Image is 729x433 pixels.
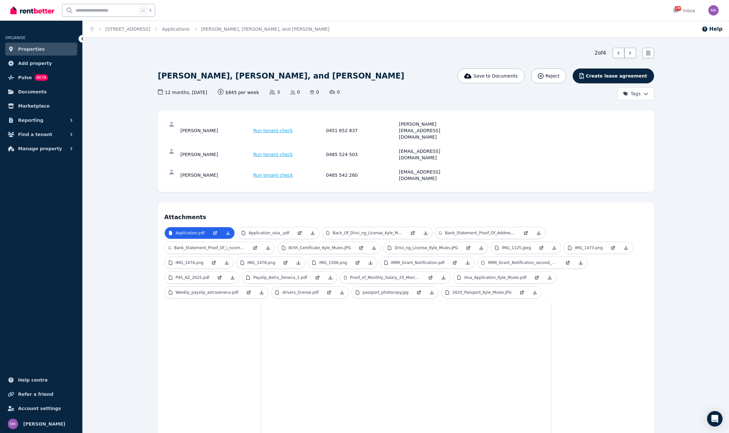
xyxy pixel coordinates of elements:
span: [PERSON_NAME] [23,420,65,428]
p: 2025_Passport_Kyle_Muies.JPG [453,290,512,295]
button: Save to Documents [457,69,525,83]
a: IMG_1506.png [308,257,351,269]
span: [PERSON_NAME], [PERSON_NAME], and [PERSON_NAME] [201,26,329,32]
a: Open in new Tab [412,287,425,298]
a: Download Attachment [222,227,234,239]
p: Birth_Certificate_Kyle_Muies.JPG [289,245,351,250]
a: Open in new Tab [519,227,532,239]
a: Download Attachment [532,227,545,239]
a: Visa_Application_Kyle_Muies.pdf [453,272,530,283]
a: passport_photocopy.jpg [352,287,412,298]
a: Open in new Tab [249,242,262,254]
div: 0485 524 503 [326,148,397,161]
span: 12 months , [DATE] [158,89,207,96]
a: Properties [5,43,77,56]
a: Help centre [5,374,77,386]
span: Reject [546,73,559,79]
span: Create lease agreement [586,73,647,79]
a: IMMI_Grant_Notification.pdf [380,257,449,269]
a: Open in new Tab [607,242,620,254]
img: Maor Kirsner [8,419,18,429]
span: ORGANISE [5,36,26,40]
img: RentBetter [10,5,54,15]
button: Manage property [5,142,77,155]
p: Application_visa_.pdf [249,230,289,236]
button: Create lease agreement [573,69,654,83]
p: IMG_1478.png [247,260,275,265]
span: Save to Documents [474,73,518,79]
p: P45_AZ_2025.pdf [176,275,210,280]
a: Open in new Tab [561,257,574,269]
a: Drivi_ng_License_Kyle_Muies.JPG [384,242,462,254]
button: Find a tenant [5,128,77,141]
a: P45_AZ_2025.pdf [165,272,213,283]
a: Open in new Tab [516,287,528,298]
div: 0451 652 837 [326,121,397,140]
p: Application.pdf [176,230,205,236]
a: Open in new Tab [213,272,226,283]
span: 1295 [674,6,682,11]
a: Birth_Certificate_Kyle_Muies.JPG [278,242,355,254]
a: Download Attachment [292,257,305,269]
a: Account settings [5,402,77,415]
span: 0 [310,89,319,95]
span: Documents [18,88,47,96]
a: 2025_Passport_Kyle_Muies.JPG [442,287,516,298]
span: Account settings [18,405,61,412]
a: Open in new Tab [355,242,368,254]
p: IMG_1125.jpeg [502,245,531,250]
span: Find a tenant [18,131,52,138]
a: Open in new Tab [406,227,419,239]
a: Download Attachment [574,257,587,269]
a: IMMI_Grant_Notification_second_year.pdf [477,257,561,269]
span: Run tenant check [253,172,293,178]
a: Download Attachment [364,257,377,269]
button: Tags [618,87,654,100]
a: Open in new Tab [242,287,255,298]
a: Open in new Tab [462,242,475,254]
p: Bank_Statement_Proof_Of_Address_Kyle_Muies.jpg [445,230,516,236]
p: Visa_Application_Kyle_Muies.pdf [464,275,526,280]
h1: [PERSON_NAME], [PERSON_NAME], and [PERSON_NAME] [158,71,404,81]
a: Download Attachment [306,227,319,239]
span: Run tenant check [253,151,293,158]
p: IMG_1506.png [319,260,347,265]
p: IMMI_Grant_Notification_second_year.pdf [488,260,558,265]
p: Weekly_payslip_astrazeneca.pdf [176,290,238,295]
a: drivers_license.pdf [271,287,323,298]
a: Open in new Tab [293,227,306,239]
div: [PERSON_NAME] [181,169,252,182]
span: Add property [18,59,52,67]
a: Documents [5,85,77,98]
span: 2 of 4 [595,49,606,57]
a: Download Attachment [336,287,349,298]
a: Back_Of_Drivi_ng_License_Kyle_Muies.JPG [322,227,406,239]
p: Drivi_ng_License_Kyle_Muies.JPG [395,245,458,250]
a: Download Attachment [419,227,432,239]
a: Open in new Tab [530,272,543,283]
a: Download Attachment [528,287,541,298]
div: Open Intercom Messenger [707,411,723,427]
a: Open in new Tab [209,227,222,239]
a: PulseBETA [5,71,77,84]
div: [PERSON_NAME] [181,121,252,140]
a: Application.pdf [165,227,209,239]
a: Marketplace [5,100,77,112]
a: Download Attachment [620,242,632,254]
a: Download Attachment [262,242,275,254]
a: Applications [162,26,190,32]
span: Properties [18,45,45,53]
a: Bank_Statement_Proof_Of_Address_Kyle_Muies.jpg [435,227,519,239]
span: Run tenant check [253,127,293,134]
button: Help [702,25,723,33]
span: Pulse [18,74,32,81]
span: Help centre [18,376,48,384]
a: Download Attachment [437,272,450,283]
span: 0 [329,89,340,95]
a: IMG_1474.png [165,257,207,269]
p: IMMI_Grant_Notification.pdf [391,260,445,265]
p: IMG_1474.png [176,260,203,265]
span: Marketplace [18,102,49,110]
a: IMG_1473.png [564,242,607,254]
span: $845 per week [218,89,259,96]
